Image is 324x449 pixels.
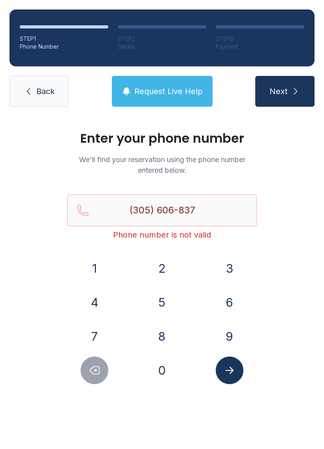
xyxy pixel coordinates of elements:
span: Request Live Help [134,86,203,97]
button: Delete number [81,357,108,384]
div: STEP 3 [216,35,304,43]
button: 3 [216,255,243,282]
button: Submit lookup form [216,357,243,384]
span: Back [36,86,55,97]
button: 8 [148,323,176,350]
button: 6 [216,289,243,316]
h1: Enter your phone number [67,132,257,145]
div: Payment [216,43,304,51]
button: 2 [148,255,176,282]
button: 7 [81,323,108,350]
button: 9 [216,323,243,350]
div: STEP 1 [20,35,108,43]
div: Phone number is not valid [67,229,257,240]
button: 5 [148,289,176,316]
div: Details [118,43,206,51]
button: 4 [81,289,108,316]
div: Phone Number [20,43,108,51]
div: STEP 2 [118,35,206,43]
span: Next [269,86,288,97]
p: We'll find your reservation using the phone number entered below. [67,154,257,175]
input: Reservation phone number [67,194,257,226]
button: 0 [148,357,176,384]
button: 1 [81,255,108,282]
